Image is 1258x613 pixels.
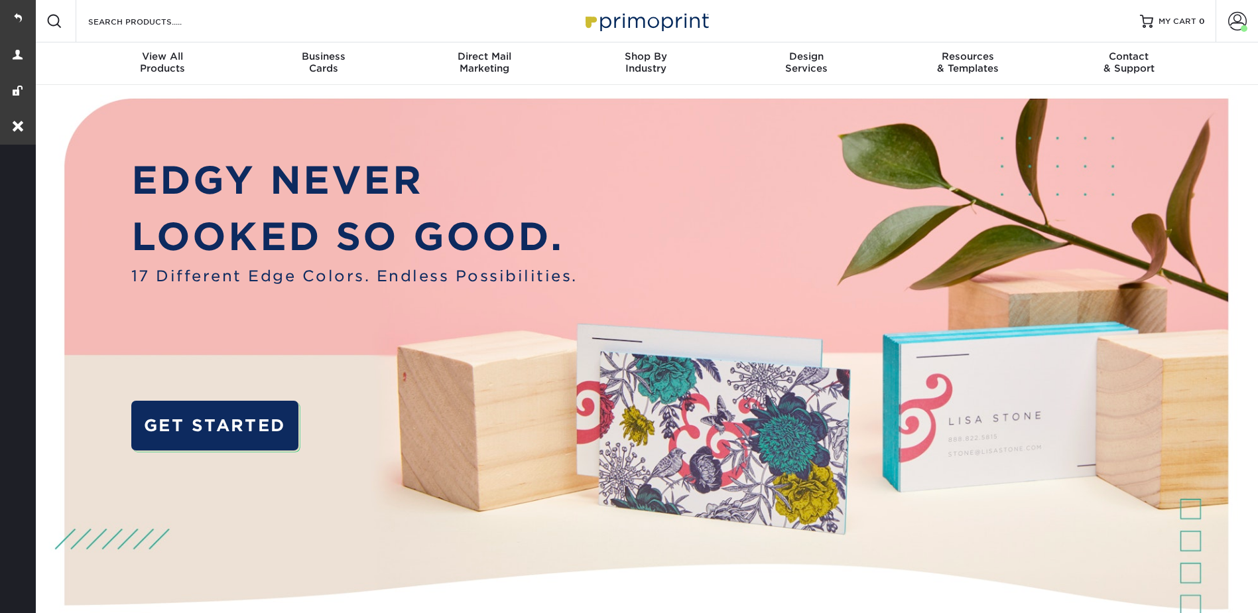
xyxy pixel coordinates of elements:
[1048,50,1210,62] span: Contact
[131,265,578,287] span: 17 Different Edge Colors. Endless Possibilities.
[726,50,887,74] div: Services
[565,50,726,62] span: Shop By
[726,50,887,62] span: Design
[82,42,243,85] a: View AllProducts
[887,50,1048,74] div: & Templates
[565,50,726,74] div: Industry
[82,50,243,62] span: View All
[131,401,298,450] a: GET STARTED
[887,50,1048,62] span: Resources
[580,7,712,35] img: Primoprint
[243,50,404,74] div: Cards
[565,42,726,85] a: Shop ByIndustry
[1199,17,1205,26] span: 0
[82,50,243,74] div: Products
[1048,42,1210,85] a: Contact& Support
[404,50,565,62] span: Direct Mail
[1159,16,1196,27] span: MY CART
[243,42,404,85] a: BusinessCards
[87,13,216,29] input: SEARCH PRODUCTS.....
[243,50,404,62] span: Business
[1048,50,1210,74] div: & Support
[131,152,578,208] p: EDGY NEVER
[404,50,565,74] div: Marketing
[131,208,578,265] p: LOOKED SO GOOD.
[887,42,1048,85] a: Resources& Templates
[404,42,565,85] a: Direct MailMarketing
[726,42,887,85] a: DesignServices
